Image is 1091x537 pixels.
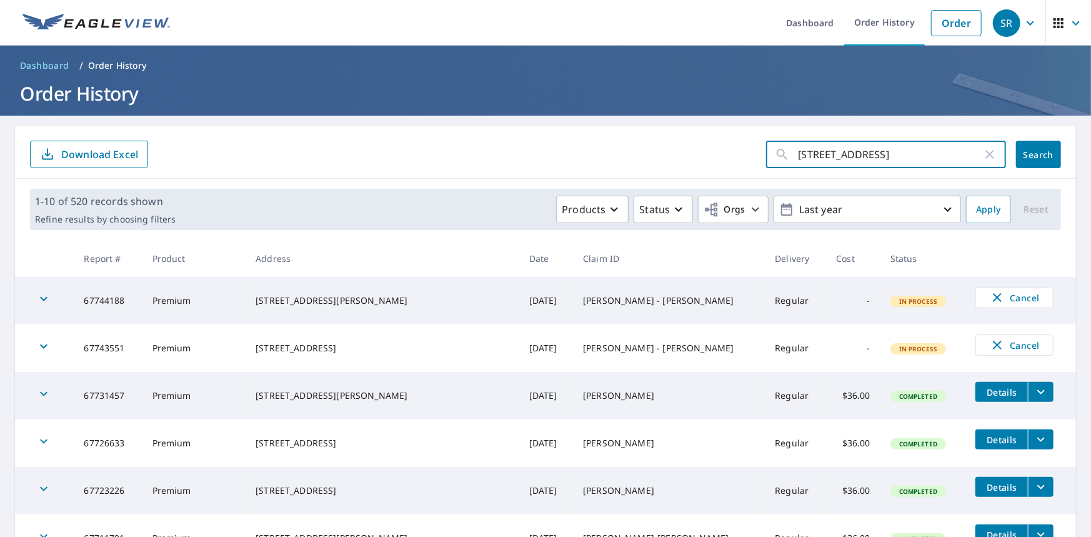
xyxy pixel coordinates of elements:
[519,240,573,277] th: Date
[519,324,573,372] td: [DATE]
[142,372,246,419] td: Premium
[765,372,826,419] td: Regular
[562,202,605,217] p: Products
[892,487,945,496] span: Completed
[774,196,961,223] button: Last year
[983,481,1020,493] span: Details
[989,338,1040,353] span: Cancel
[61,148,138,161] p: Download Excel
[573,240,765,277] th: Claim ID
[15,81,1076,106] h1: Order History
[519,277,573,324] td: [DATE]
[1028,429,1054,449] button: filesDropdownBtn-67726633
[556,196,629,223] button: Products
[892,439,945,448] span: Completed
[142,419,246,467] td: Premium
[704,202,745,218] span: Orgs
[976,202,1001,218] span: Apply
[573,419,765,467] td: [PERSON_NAME]
[931,10,982,36] a: Order
[975,382,1028,402] button: detailsBtn-67731457
[1028,382,1054,402] button: filesDropdownBtn-67731457
[966,196,1011,223] button: Apply
[826,324,880,372] td: -
[573,277,765,324] td: [PERSON_NAME] - [PERSON_NAME]
[256,389,509,402] div: [STREET_ADDRESS][PERSON_NAME]
[74,324,142,372] td: 67743551
[74,372,142,419] td: 67731457
[35,194,176,209] p: 1-10 of 520 records shown
[765,467,826,514] td: Regular
[30,141,148,168] button: Download Excel
[74,419,142,467] td: 67726633
[765,419,826,467] td: Regular
[983,434,1020,446] span: Details
[246,240,519,277] th: Address
[765,277,826,324] td: Regular
[142,277,246,324] td: Premium
[765,324,826,372] td: Regular
[15,56,1076,76] nav: breadcrumb
[1028,477,1054,497] button: filesDropdownBtn-67723226
[826,467,880,514] td: $36.00
[892,392,945,401] span: Completed
[519,467,573,514] td: [DATE]
[989,290,1040,305] span: Cancel
[142,240,246,277] th: Product
[573,467,765,514] td: [PERSON_NAME]
[20,59,69,72] span: Dashboard
[826,419,880,467] td: $36.00
[1016,141,1061,168] button: Search
[142,467,246,514] td: Premium
[975,287,1054,308] button: Cancel
[519,372,573,419] td: [DATE]
[573,324,765,372] td: [PERSON_NAME] - [PERSON_NAME]
[88,59,147,72] p: Order History
[698,196,769,223] button: Orgs
[983,386,1020,398] span: Details
[799,137,982,172] input: Address, Report #, Claim ID, etc.
[519,419,573,467] td: [DATE]
[634,196,693,223] button: Status
[256,342,509,354] div: [STREET_ADDRESS]
[826,240,880,277] th: Cost
[975,334,1054,356] button: Cancel
[79,58,83,73] li: /
[826,277,880,324] td: -
[892,297,945,306] span: In Process
[1026,149,1051,161] span: Search
[15,56,74,76] a: Dashboard
[256,484,509,497] div: [STREET_ADDRESS]
[826,372,880,419] td: $36.00
[74,240,142,277] th: Report #
[975,429,1028,449] button: detailsBtn-67726633
[35,214,176,225] p: Refine results by choosing filters
[256,294,509,307] div: [STREET_ADDRESS][PERSON_NAME]
[74,277,142,324] td: 67744188
[794,199,940,221] p: Last year
[639,202,670,217] p: Status
[765,240,826,277] th: Delivery
[975,477,1028,497] button: detailsBtn-67723226
[22,14,170,33] img: EV Logo
[142,324,246,372] td: Premium
[993,9,1020,37] div: SR
[892,344,945,353] span: In Process
[74,467,142,514] td: 67723226
[573,372,765,419] td: [PERSON_NAME]
[256,437,509,449] div: [STREET_ADDRESS]
[880,240,966,277] th: Status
